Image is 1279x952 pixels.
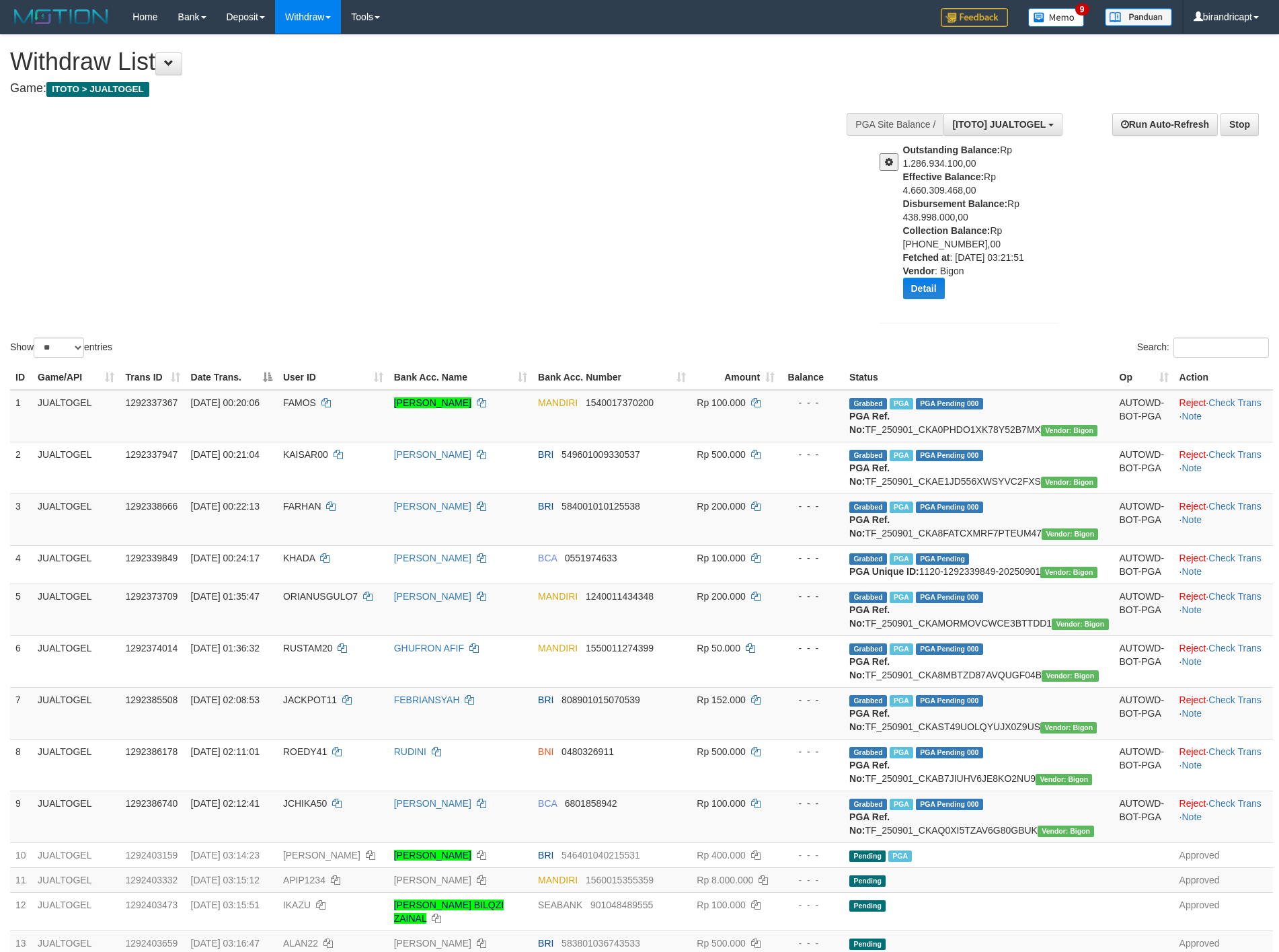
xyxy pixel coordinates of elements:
[1182,411,1202,422] a: Note
[890,747,913,758] span: Marked by biranggota2
[538,591,578,602] span: MANDIRI
[903,198,1008,209] b: Disbursement Balance:
[849,695,887,707] span: Grabbed
[10,493,32,545] td: 3
[561,449,640,460] span: Copy 549601009330537 to clipboard
[586,875,654,885] span: Copy 1560015355359 to clipboard
[1114,584,1174,635] td: AUTOWD-BOT-PGA
[697,798,745,809] span: Rp 100.000
[565,553,617,563] span: Copy 0551974633 to clipboard
[125,875,178,885] span: 1292403332
[125,643,178,653] span: 1292374014
[125,591,178,602] span: 1292373709
[1208,591,1262,602] a: Check Trans
[1174,687,1273,739] td: · ·
[1036,774,1092,785] span: Vendor URL: https://checkout31.1velocity.biz
[533,365,691,390] th: Bank Acc. Number: activate to sort column ascending
[538,695,553,705] span: BRI
[1028,8,1085,27] img: Button%20Memo.svg
[1040,567,1097,578] span: Vendor URL: https://checkout31.1velocity.biz
[32,584,120,635] td: JUALTOGEL
[394,501,471,512] a: [PERSON_NAME]
[283,501,321,512] span: FARHAN
[10,365,32,390] th: ID
[283,938,318,949] span: ALAN22
[849,939,886,950] span: Pending
[1174,739,1273,791] td: · ·
[538,875,578,885] span: MANDIRI
[283,746,327,757] span: ROEDY41
[1114,365,1174,390] th: Op: activate to sort column ascending
[538,938,553,949] span: BRI
[283,875,325,885] span: APIP1234
[10,338,112,358] label: Show entries
[697,746,745,757] span: Rp 500.000
[10,545,32,584] td: 4
[125,798,178,809] span: 1292386740
[32,635,120,687] td: JUALTOGEL
[1174,842,1273,867] td: Approved
[691,365,780,390] th: Amount: activate to sort column ascending
[1042,670,1098,682] span: Vendor URL: https://checkout31.1velocity.biz
[849,875,886,887] span: Pending
[916,502,983,513] span: PGA Pending
[849,566,919,577] b: PGA Unique ID:
[941,8,1008,27] img: Feedback.jpg
[394,900,504,924] a: [PERSON_NAME] BILQZI ZAINAL
[34,338,84,358] select: Showentries
[943,113,1062,136] button: [ITOTO] JUALTOGEL
[890,592,913,603] span: Marked by biranggota2
[1052,619,1108,630] span: Vendor URL: https://checkout31.1velocity.biz
[186,365,278,390] th: Date Trans.: activate to sort column descending
[849,900,886,912] span: Pending
[538,746,553,757] span: BNI
[785,590,839,603] div: - - -
[586,643,654,653] span: Copy 1550011274399 to clipboard
[1179,591,1206,602] a: Reject
[561,938,640,949] span: Copy 583801036743533 to clipboard
[538,850,553,861] span: BRI
[1179,643,1206,653] a: Reject
[191,643,260,653] span: [DATE] 01:36:32
[1112,113,1218,136] a: Run Auto-Refresh
[283,695,337,705] span: JACKPOT11
[10,867,32,892] td: 11
[888,850,912,862] span: Marked by biranggota2
[916,450,983,461] span: PGA Pending
[697,938,745,949] span: Rp 500.000
[1179,695,1206,705] a: Reject
[697,553,745,563] span: Rp 100.000
[903,252,950,263] b: Fetched at
[32,842,120,867] td: JUALTOGEL
[697,397,745,408] span: Rp 100.000
[191,746,260,757] span: [DATE] 02:11:01
[849,514,890,539] b: PGA Ref. No:
[1208,643,1262,653] a: Check Trans
[849,850,886,862] span: Pending
[1179,746,1206,757] a: Reject
[952,119,1046,130] span: [ITOTO] JUALTOGEL
[565,798,617,809] span: Copy 6801858942 to clipboard
[32,442,120,493] td: JUALTOGEL
[844,687,1114,739] td: TF_250901_CKAST49UOLQYUJX0Z9US
[32,739,120,791] td: JUALTOGEL
[1208,553,1262,563] a: Check Trans
[903,143,1069,309] div: Rp 1.286.934.100,00 Rp 4.660.309.468,00 Rp 438.998.000,00 Rp [PHONE_NUMBER],00 : [DATE] 03:21:51 ...
[785,396,839,409] div: - - -
[394,850,471,861] a: [PERSON_NAME]
[697,591,745,602] span: Rp 200.000
[120,365,185,390] th: Trans ID: activate to sort column ascending
[1041,425,1097,436] span: Vendor URL: https://checkout31.1velocity.biz
[1208,695,1262,705] a: Check Trans
[849,708,890,732] b: PGA Ref. No:
[10,584,32,635] td: 5
[849,747,887,758] span: Grabbed
[1179,798,1206,809] a: Reject
[1174,390,1273,442] td: · ·
[125,397,178,408] span: 1292337367
[849,811,890,836] b: PGA Ref. No:
[191,553,260,563] span: [DATE] 00:24:17
[10,48,839,75] h1: Withdraw List
[1182,566,1202,577] a: Note
[890,502,913,513] span: Marked by biranggota2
